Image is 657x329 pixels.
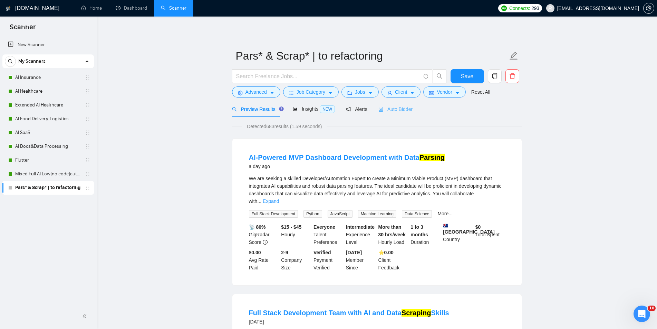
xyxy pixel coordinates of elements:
[232,86,280,97] button: settingAdvancedcaret-down
[232,107,237,112] span: search
[531,4,539,12] span: 293
[346,250,362,255] b: [DATE]
[236,47,508,64] input: Scanner name...
[455,90,460,95] span: caret-down
[347,90,352,95] span: folder
[18,54,46,68] span: My Scanners
[643,3,654,14] button: setting
[433,73,446,79] span: search
[85,144,90,149] span: holder
[8,38,88,52] a: New Scanner
[249,162,445,171] div: a day ago
[378,250,394,255] b: ⭐️ 0.00
[2,54,94,195] li: My Scanners
[443,223,495,235] b: [GEOGRAPHIC_DATA]
[410,224,428,237] b: 1 to 3 months
[429,90,434,95] span: idcard
[280,223,312,246] div: Hourly
[257,198,261,204] span: ...
[378,107,383,112] span: robot
[85,130,90,135] span: holder
[15,140,81,153] a: AI Docs&Data Processing
[402,210,432,218] span: Data Science
[423,86,465,97] button: idcardVendorcaret-down
[387,90,392,95] span: user
[270,90,274,95] span: caret-down
[368,90,373,95] span: caret-down
[419,154,445,161] mark: Parsing
[378,106,413,112] span: Auto Bidder
[346,106,367,112] span: Alerts
[474,223,506,246] div: Total Spent
[15,71,81,84] a: AI Insurance
[5,59,16,64] span: search
[475,224,481,230] b: $ 0
[442,223,474,246] div: Country
[249,309,449,317] a: Full Stack Development Team with AI and DataScrapingSkills
[263,240,268,245] span: info-circle
[161,5,186,11] a: searchScanner
[293,106,298,111] span: area-chart
[433,69,446,83] button: search
[509,51,518,60] span: edit
[85,171,90,177] span: holder
[15,112,81,126] a: AI Food Delivery, Logistics
[643,6,654,11] a: setting
[15,84,81,98] a: AI Healthcare
[85,157,90,163] span: holder
[378,224,406,237] b: More than 30 hrs/week
[249,250,261,255] b: $0.00
[313,224,335,230] b: Everyone
[345,249,377,271] div: Member Since
[346,224,375,230] b: Intermediate
[85,75,90,80] span: holder
[395,88,407,96] span: Client
[248,223,280,246] div: GigRadar Score
[263,198,279,204] a: Expand
[249,175,505,205] div: We are seeking a skilled Developer/Automation Expert to create a Minimum Viable Product (MVP) das...
[249,210,298,218] span: Full Stack Development
[289,90,294,95] span: bars
[410,90,415,95] span: caret-down
[281,250,288,255] b: 2-9
[509,4,530,12] span: Connects:
[505,69,519,83] button: delete
[451,69,484,83] button: Save
[15,153,81,167] a: Flutter
[249,318,449,326] div: [DATE]
[6,3,11,14] img: logo
[303,210,322,218] span: Python
[245,88,267,96] span: Advanced
[283,86,339,97] button: barsJob Categorycaret-down
[341,86,379,97] button: folderJobscaret-down
[313,250,331,255] b: Verified
[355,88,365,96] span: Jobs
[232,106,282,112] span: Preview Results
[293,106,335,112] span: Insights
[312,249,345,271] div: Payment Verified
[377,223,409,246] div: Hourly Load
[488,73,501,79] span: copy
[328,210,352,218] span: JavaScript
[85,89,90,94] span: holder
[236,72,421,81] input: Search Freelance Jobs...
[238,90,243,95] span: setting
[278,106,284,112] div: Tooltip anchor
[116,5,147,11] a: dashboardDashboard
[249,224,266,230] b: 📡 80%
[85,102,90,108] span: holder
[358,210,396,218] span: Machine Learning
[297,88,325,96] span: Job Category
[312,223,345,246] div: Talent Preference
[15,126,81,140] a: AI SaaS
[471,88,490,96] a: Reset All
[248,249,280,271] div: Avg Rate Paid
[85,185,90,191] span: holder
[320,105,335,113] span: NEW
[461,72,473,81] span: Save
[85,116,90,122] span: holder
[15,167,81,181] a: Mixed Full AI Low|no code|automations
[4,22,41,37] span: Scanner
[2,38,94,52] li: New Scanner
[280,249,312,271] div: Company Size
